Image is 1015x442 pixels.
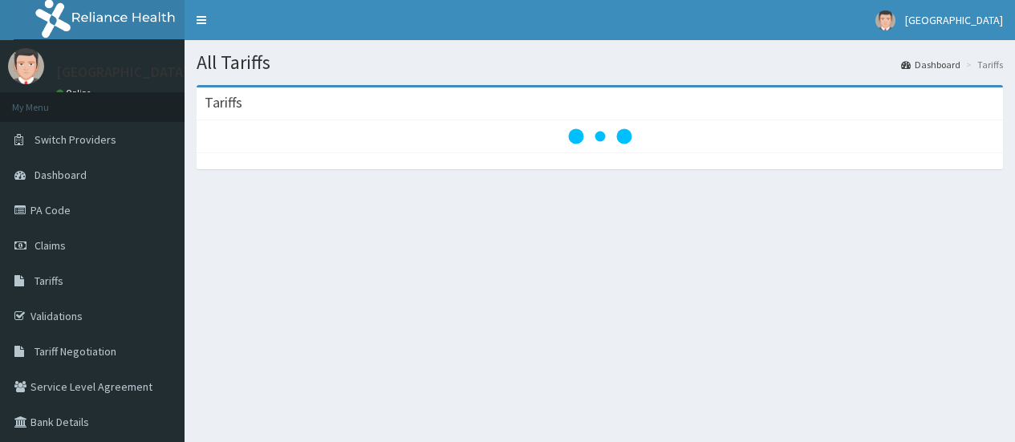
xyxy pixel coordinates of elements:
[568,104,632,168] svg: audio-loading
[35,132,116,147] span: Switch Providers
[197,52,1003,73] h1: All Tariffs
[205,95,242,110] h3: Tariffs
[875,10,895,30] img: User Image
[35,344,116,359] span: Tariff Negotiation
[962,58,1003,71] li: Tariffs
[901,58,960,71] a: Dashboard
[56,65,189,79] p: [GEOGRAPHIC_DATA]
[8,48,44,84] img: User Image
[35,168,87,182] span: Dashboard
[905,13,1003,27] span: [GEOGRAPHIC_DATA]
[35,274,63,288] span: Tariffs
[35,238,66,253] span: Claims
[56,87,95,99] a: Online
